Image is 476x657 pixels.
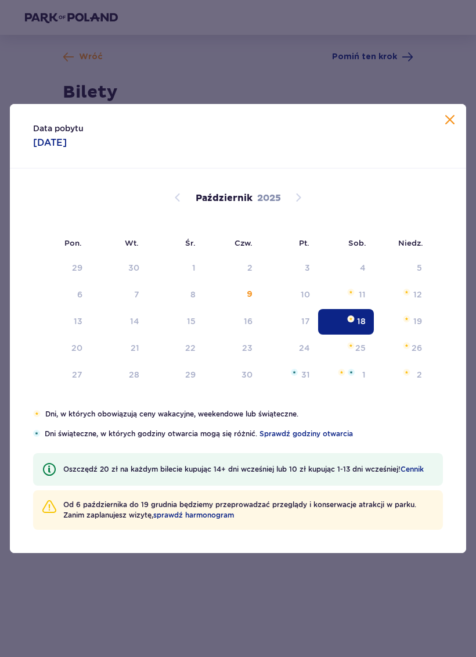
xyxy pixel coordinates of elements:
[33,137,67,149] p: [DATE]
[33,430,40,437] img: Niebieska gwiazdka
[196,192,253,204] p: Październik
[299,342,310,354] div: 24
[318,282,374,308] td: sobota, 11 października 2025
[72,369,82,380] div: 27
[33,362,91,388] td: poniedziałek, 27 października 2025
[374,309,430,335] td: niedziela, 19 października 2025
[72,262,82,274] div: 29
[131,342,139,354] div: 21
[417,369,422,380] div: 2
[413,315,422,327] div: 19
[91,282,148,308] td: Data niedostępna. wtorek, 7 października 2025
[64,238,82,247] small: Pon.
[301,289,310,300] div: 10
[347,342,355,349] img: Pomarańczowa gwiazdka
[235,238,253,247] small: Czw.
[192,262,196,274] div: 1
[33,256,91,281] td: Data niedostępna. poniedziałek, 29 września 2025
[171,191,185,204] button: Poprzedni miesiąc
[403,369,410,376] img: Pomarańczowa gwiazdka
[147,336,204,361] td: środa, 22 października 2025
[359,289,366,300] div: 11
[401,464,424,475] span: Cennik
[242,342,253,354] div: 23
[33,282,91,308] td: Data niedostępna. poniedziałek, 6 października 2025
[247,289,253,300] div: 9
[204,309,261,335] td: czwartek, 16 października 2025
[412,342,422,354] div: 26
[128,262,139,274] div: 30
[347,289,355,296] img: Pomarańczowa gwiazdka
[374,336,430,361] td: niedziela, 26 października 2025
[33,123,84,134] p: Data pobytu
[357,315,366,327] div: 18
[417,262,422,274] div: 5
[261,282,318,308] td: piątek, 10 października 2025
[33,336,91,361] td: poniedziałek, 20 października 2025
[45,429,443,439] p: Dni świąteczne, w których godziny otwarcia mogą się różnić.
[74,315,82,327] div: 13
[398,238,423,247] small: Niedz.
[241,369,253,380] div: 30
[129,369,139,380] div: 28
[91,256,148,281] td: Data niedostępna. wtorek, 30 września 2025
[360,262,366,274] div: 4
[347,315,355,322] img: Pomarańczowa gwiazdka
[305,262,310,274] div: 3
[261,256,318,281] td: Data niedostępna. piątek, 3 października 2025
[63,464,424,475] p: Oszczędź 20 zł na każdym bilecie kupując 14+ dni wcześniej lub 10 zł kupując 1-13 dni wcześniej!
[301,315,310,327] div: 17
[318,336,374,361] td: sobota, 25 października 2025
[130,315,139,327] div: 14
[247,262,253,274] div: 2
[348,369,355,376] img: Niebieska gwiazdka
[204,256,261,281] td: Data niedostępna. czwartek, 2 października 2025
[63,500,434,520] p: Od 6 października do 19 grudnia będziemy przeprowadzać przeglądy i konserwacje atrakcji w parku. ...
[443,113,457,128] button: Zamknij
[147,362,204,388] td: środa, 29 października 2025
[403,315,410,322] img: Pomarańczowa gwiazdka
[291,369,298,376] img: Niebieska gwiazdka
[45,409,443,419] p: Dni, w których obowiązują ceny wakacyjne, weekendowe lub świąteczne.
[91,309,148,335] td: wtorek, 14 października 2025
[147,256,204,281] td: Data niedostępna. środa, 1 października 2025
[362,369,366,380] div: 1
[147,309,204,335] td: środa, 15 października 2025
[318,256,374,281] td: Data niedostępna. sobota, 4 października 2025
[77,289,82,300] div: 6
[91,362,148,388] td: wtorek, 28 października 2025
[261,362,318,388] td: piątek, 31 października 2025
[134,289,139,300] div: 7
[299,238,309,247] small: Pt.
[261,336,318,361] td: piątek, 24 października 2025
[257,192,281,204] p: 2025
[204,282,261,308] td: czwartek, 9 października 2025
[91,336,148,361] td: wtorek, 21 października 2025
[244,315,253,327] div: 16
[185,342,196,354] div: 22
[33,309,91,335] td: poniedziałek, 13 października 2025
[301,369,310,380] div: 31
[153,510,234,520] a: sprawdź harmonogram
[374,256,430,281] td: Data niedostępna. niedziela, 5 października 2025
[33,410,41,417] img: Pomarańczowa gwiazdka
[190,289,196,300] div: 8
[185,369,196,380] div: 29
[403,289,410,296] img: Pomarańczowa gwiazdka
[261,309,318,335] td: piątek, 17 października 2025
[338,369,345,376] img: Pomarańczowa gwiazdka
[291,191,305,204] button: Następny miesiąc
[374,362,430,388] td: niedziela, 2 listopada 2025
[125,238,139,247] small: Wt.
[187,315,196,327] div: 15
[355,342,366,354] div: 25
[147,282,204,308] td: Data niedostępna. środa, 8 października 2025
[185,238,196,247] small: Śr.
[71,342,82,354] div: 20
[348,238,366,247] small: Sob.
[204,362,261,388] td: czwartek, 30 października 2025
[204,336,261,361] td: czwartek, 23 października 2025
[259,429,353,439] a: Sprawdź godziny otwarcia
